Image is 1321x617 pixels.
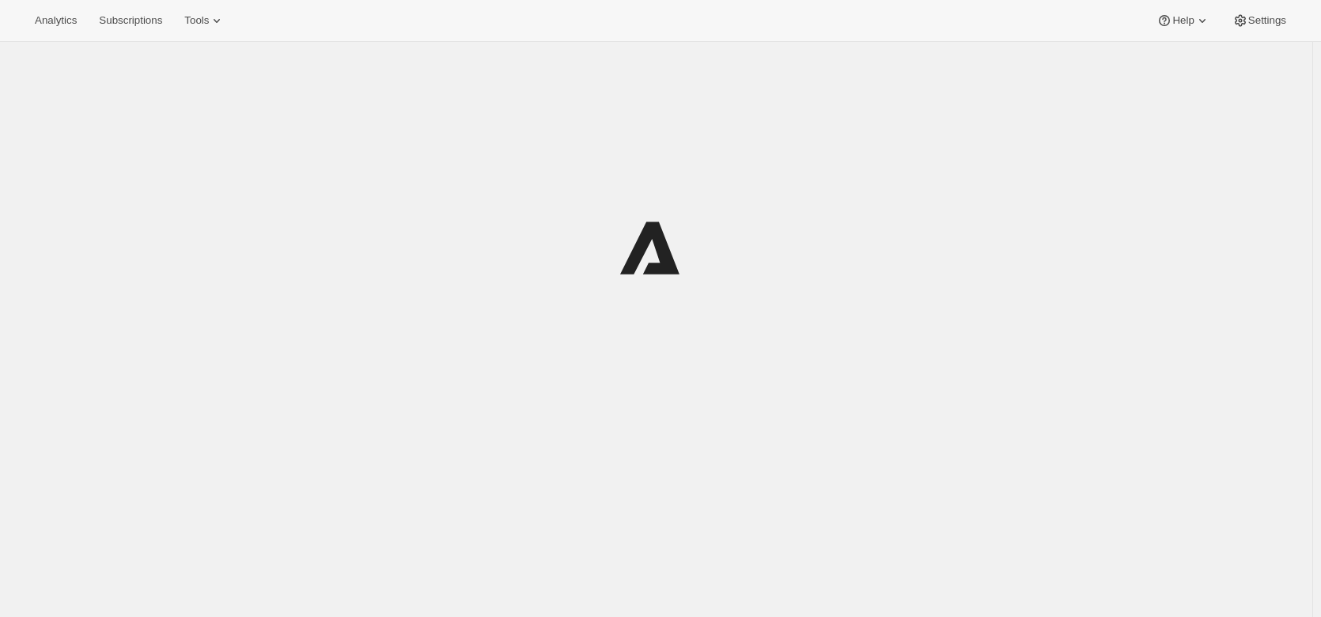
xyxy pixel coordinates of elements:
[1172,14,1194,27] span: Help
[1147,9,1219,32] button: Help
[175,9,234,32] button: Tools
[1223,9,1296,32] button: Settings
[99,14,162,27] span: Subscriptions
[1248,14,1286,27] span: Settings
[184,14,209,27] span: Tools
[89,9,172,32] button: Subscriptions
[35,14,77,27] span: Analytics
[25,9,86,32] button: Analytics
